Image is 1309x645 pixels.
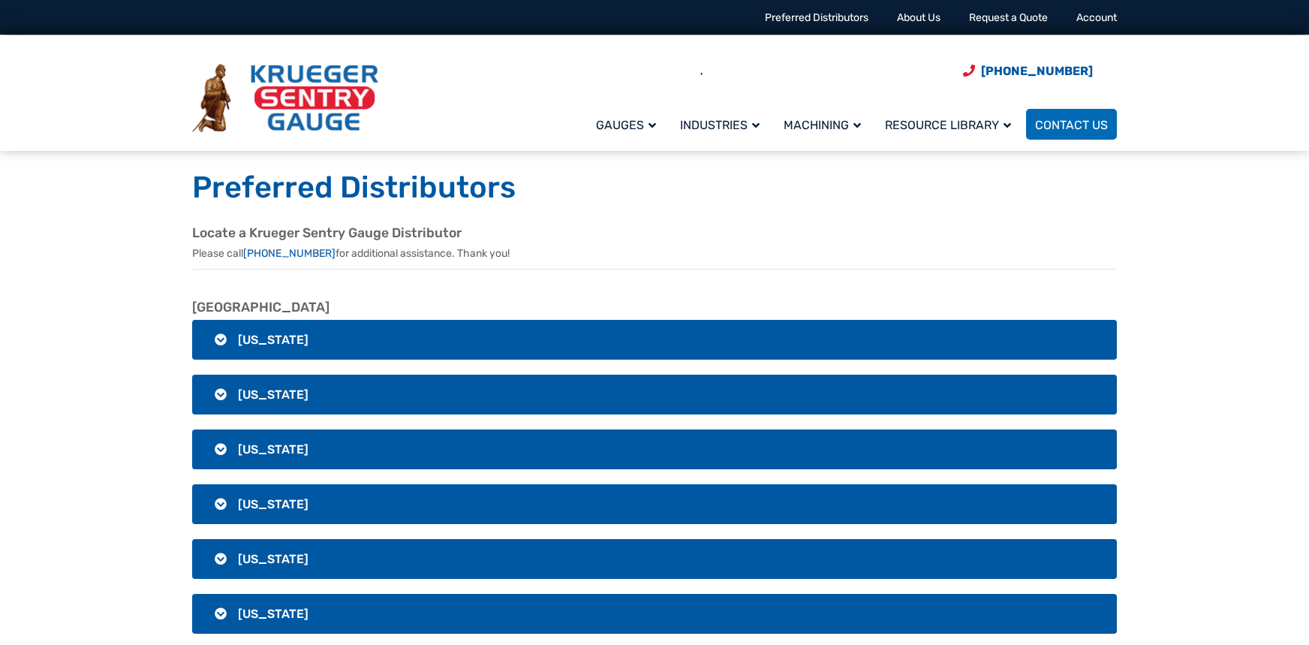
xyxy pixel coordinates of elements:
span: Gauges [596,118,656,132]
span: [US_STATE] [238,333,308,347]
span: Machining [784,118,861,132]
h1: Preferred Distributors [192,169,1117,206]
span: [US_STATE] [238,387,308,402]
h2: Locate a Krueger Sentry Gauge Distributor [192,225,1117,242]
a: Industries [671,107,775,142]
h2: [GEOGRAPHIC_DATA] [192,300,1117,316]
a: Account [1076,11,1117,24]
a: About Us [897,11,940,24]
a: Phone Number (920) 434-8860 [963,62,1093,80]
span: [US_STATE] [238,552,308,566]
a: [PHONE_NUMBER] [243,247,336,260]
span: [US_STATE] [238,607,308,621]
span: [US_STATE] [238,497,308,511]
span: Contact Us [1035,118,1108,132]
a: Preferred Distributors [765,11,868,24]
img: Krueger Sentry Gauge [192,64,378,133]
a: Resource Library [876,107,1026,142]
span: Resource Library [885,118,1011,132]
span: [US_STATE] [238,442,308,457]
a: Machining [775,107,876,142]
a: Contact Us [1026,109,1117,140]
a: Request a Quote [969,11,1048,24]
span: [PHONE_NUMBER] [981,64,1093,78]
span: Industries [680,118,760,132]
a: Gauges [587,107,671,142]
p: Please call for additional assistance. Thank you! [192,246,1117,261]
